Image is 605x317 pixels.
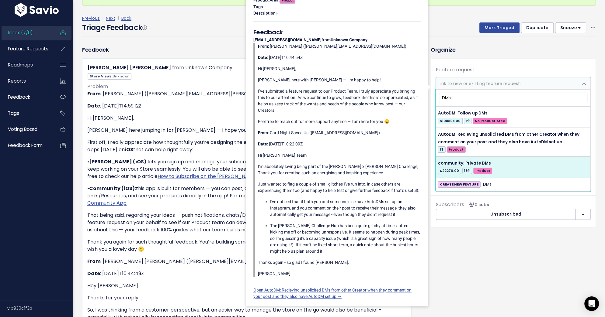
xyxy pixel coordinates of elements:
strong: CREATE NEW FEATURE [440,182,478,187]
span: <p><strong>Subscribers</strong><br><br> No subscribers yet<br> </p> [467,202,489,208]
span: Feature Requests [8,46,48,52]
span: No Product Area [473,118,507,124]
p: Hi [PERSON_NAME] Team, [258,152,421,158]
p: Just wanted to flag a couple of small glitches I've run into, in case others are experiencing the... [258,181,421,194]
strong: From [258,44,268,49]
span: | [116,15,120,21]
span: Link to new or existing feature request... [439,80,523,87]
a: Feedback form [2,138,50,152]
h5: Feedback [253,28,421,37]
p: : [DATE]T10:44:49Z [87,270,406,277]
a: [PERSON_NAME] [PERSON_NAME] [88,64,171,71]
strong: From [258,130,268,135]
p: Hey [PERSON_NAME] [87,282,406,289]
a: Back [121,15,131,21]
label: Feature request [436,66,475,73]
p: I'm absolutely loving being part of the [PERSON_NAME] x [PERSON_NAME] Challenge, Thank you for cr... [258,163,421,176]
span: Tags [8,110,19,116]
span: Voting Board [8,126,37,132]
div: Unknown Company [185,63,232,72]
strong: Date [258,55,267,60]
a: Tags [2,106,50,120]
a: Next [106,15,115,21]
p: [PERSON_NAME] [258,271,421,277]
p: • lets you sign up and manage your subscription in-app; some settings will open in your browser s... [87,158,406,180]
strong: Tags [253,4,263,9]
a: Voting Board [2,122,50,136]
span: 1 [464,118,471,124]
a: How to Subscribe on the [PERSON_NAME] Mobile App [158,173,286,180]
span: $22276.00 [438,168,461,174]
div: v.b930c1f3b [7,300,73,316]
span: Problem [87,83,108,90]
button: Snooze [555,22,586,33]
p: That being said, regarding your ideas — push notifications, chats/DMs, in-app live streaming, in-... [87,212,406,233]
a: Previous [82,15,100,21]
p: Thanks for your reply. [87,294,406,302]
span: Reports [8,78,26,84]
a: Inbox (7/0) [2,26,50,40]
a: Feedback [2,90,50,104]
p: I’ve submitted a feature request to our Product Team. I truly appreciate you bringing this to our... [258,88,421,114]
p: : Card Night Saved Us ([EMAIL_ADDRESS][DOMAIN_NAME]) [258,130,421,136]
span: - [276,11,278,15]
a: Roadmaps [2,58,50,72]
strong: iOS [125,146,133,153]
span: Inbox (7/0) [8,29,33,36]
p: : [PERSON_NAME] ([PERSON_NAME][EMAIL_ADDRESS][DOMAIN_NAME]) [258,43,421,49]
h3: Feedback [82,46,109,54]
button: Mark Triaged [479,22,520,33]
span: DMs [483,181,492,188]
p: Hi [PERSON_NAME], [87,114,406,122]
p: : [DATE]T10:44:54Z [258,54,421,61]
strong: Unknown Company [331,37,367,42]
a: Feature Requests [2,42,50,56]
p: : [PERSON_NAME] ([PERSON_NAME][EMAIL_ADDRESS][PERSON_NAME][DOMAIN_NAME]) [87,90,406,97]
h4: Triage Feedback [82,22,147,33]
strong: Date [258,141,267,146]
p: : [DATE]T10:22:09Z [258,141,421,147]
img: logo-white.9d6f32f41409.svg [13,3,60,17]
span: from [172,64,184,71]
span: Product [473,168,492,174]
span: Subscribers [436,201,464,208]
strong: [EMAIL_ADDRESS][DOMAIN_NAME] [253,37,322,42]
p: The [PERSON_NAME] Challenge Hub has been quite glitchy at times, often kicking me off or becoming... [270,223,421,254]
p: Thank you again for such thoughtful feedback. You’re building something great and I want the tool... [87,238,406,253]
span: AutoDM: Recieving unsolicited DMs from other Creator when they comment on your post and they also... [438,131,579,145]
strong: From [87,258,101,265]
span: 18 [462,168,472,174]
p: [PERSON_NAME] here with [PERSON_NAME] — I’m happy to help! [258,77,421,83]
h3: Organize [431,46,596,54]
span: | [101,15,105,21]
span: Unknown [113,74,130,79]
span: Feedback form [8,142,43,148]
span: 1 [438,146,445,153]
span: Product [447,146,466,153]
span: AutoDM: Follow up DMs [438,110,487,116]
p: • this app is built for members — you can post, comment, react, pin posts (as owner), view About/... [87,185,406,207]
strong: Date [87,270,100,277]
button: Unsubscribed [436,209,575,220]
a: Reports [2,74,50,88]
span: Store Views: [88,73,131,80]
a: How to Use the Community App [87,192,392,206]
button: Duplicate [521,22,554,33]
p: Feel free to reach out for more support anytime — I am here for you 😊 [258,118,421,125]
strong: Description [253,11,276,15]
strong: From [87,90,101,97]
p: Thanks again - so glad I found [PERSON_NAME]. [258,259,421,266]
p: First off, I really appreciate how thoughtfully you’re designing the experience for your members!... [87,139,406,153]
strong: Date [87,102,100,109]
strong: Community (iOS): [89,185,136,192]
span: community: Private DMs [438,160,491,166]
span: Feedback [8,94,30,100]
p: [PERSON_NAME] here jumping in for [PERSON_NAME] — I hope you are doing well 💜 [87,127,406,134]
a: Open AutoDM: Recieving unsolicited DMs from other Creator when they comment on your post and they... [253,288,412,299]
p: I've noticed that if both you and someone else have AutoDMs set up on Instagram, and you comment ... [270,199,421,218]
strong: [PERSON_NAME] (iOS): [89,158,148,165]
div: Open Intercom Messenger [584,296,599,311]
span: Roadmaps [8,62,33,68]
p: : [PERSON_NAME] [PERSON_NAME] ([PERSON_NAME][EMAIL_ADDRESS][DOMAIN_NAME]) [87,258,406,265]
p: Hi [PERSON_NAME], [258,66,421,72]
